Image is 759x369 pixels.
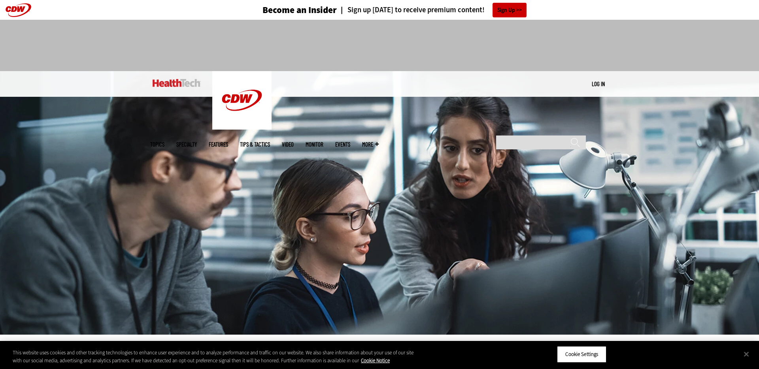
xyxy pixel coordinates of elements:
span: Specialty [176,141,197,147]
a: Video [282,141,294,147]
a: Sign up [DATE] to receive premium content! [337,6,485,14]
a: Events [335,141,350,147]
button: Cookie Settings [557,346,606,363]
h3: Become an Insider [262,6,337,15]
img: Home [212,71,272,130]
a: MonITor [306,141,323,147]
iframe: advertisement [236,28,523,63]
button: Close [738,345,755,363]
div: This website uses cookies and other tracking technologies to enhance user experience and to analy... [13,349,417,364]
span: More [362,141,379,147]
a: Become an Insider [233,6,337,15]
a: Sign Up [493,3,527,17]
div: User menu [592,80,605,88]
a: More information about your privacy [361,357,390,364]
a: Log in [592,80,605,87]
a: Tips & Tactics [240,141,270,147]
span: Topics [150,141,164,147]
img: Home [153,79,200,87]
a: CDW [212,123,272,132]
a: Features [209,141,228,147]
